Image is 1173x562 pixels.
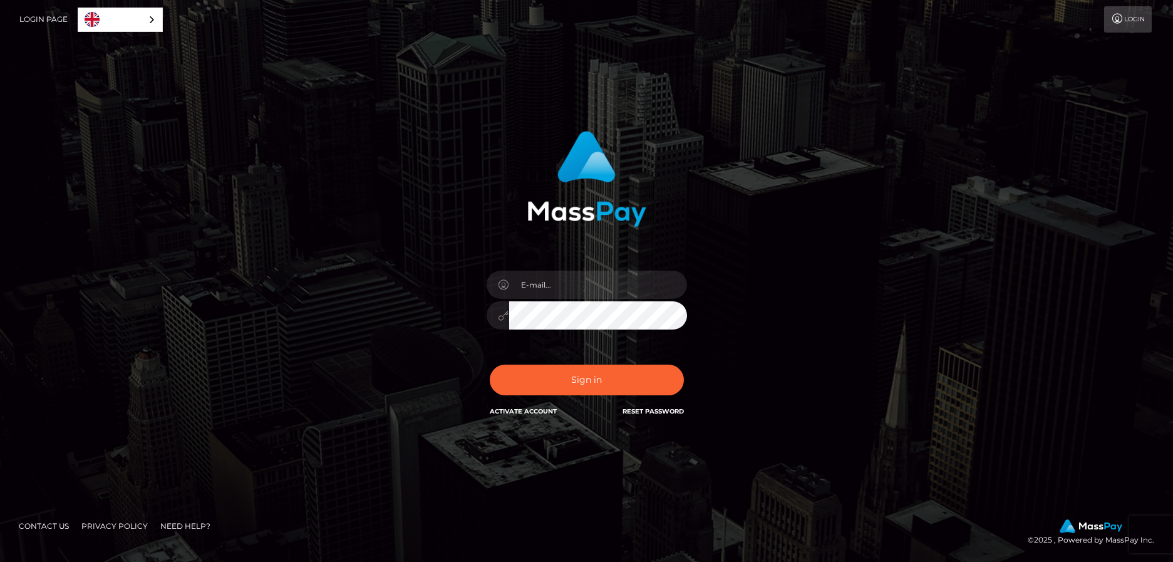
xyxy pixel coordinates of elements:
[527,131,646,227] img: MassPay Login
[1060,519,1122,533] img: MassPay
[78,8,163,32] div: Language
[1104,6,1152,33] a: Login
[509,271,687,299] input: E-mail...
[1028,519,1164,547] div: © 2025 , Powered by MassPay Inc.
[623,407,684,415] a: Reset Password
[490,407,557,415] a: Activate Account
[78,8,162,31] a: English
[14,516,74,536] a: Contact Us
[78,8,163,32] aside: Language selected: English
[490,365,684,395] button: Sign in
[19,6,68,33] a: Login Page
[155,516,215,536] a: Need Help?
[76,516,153,536] a: Privacy Policy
